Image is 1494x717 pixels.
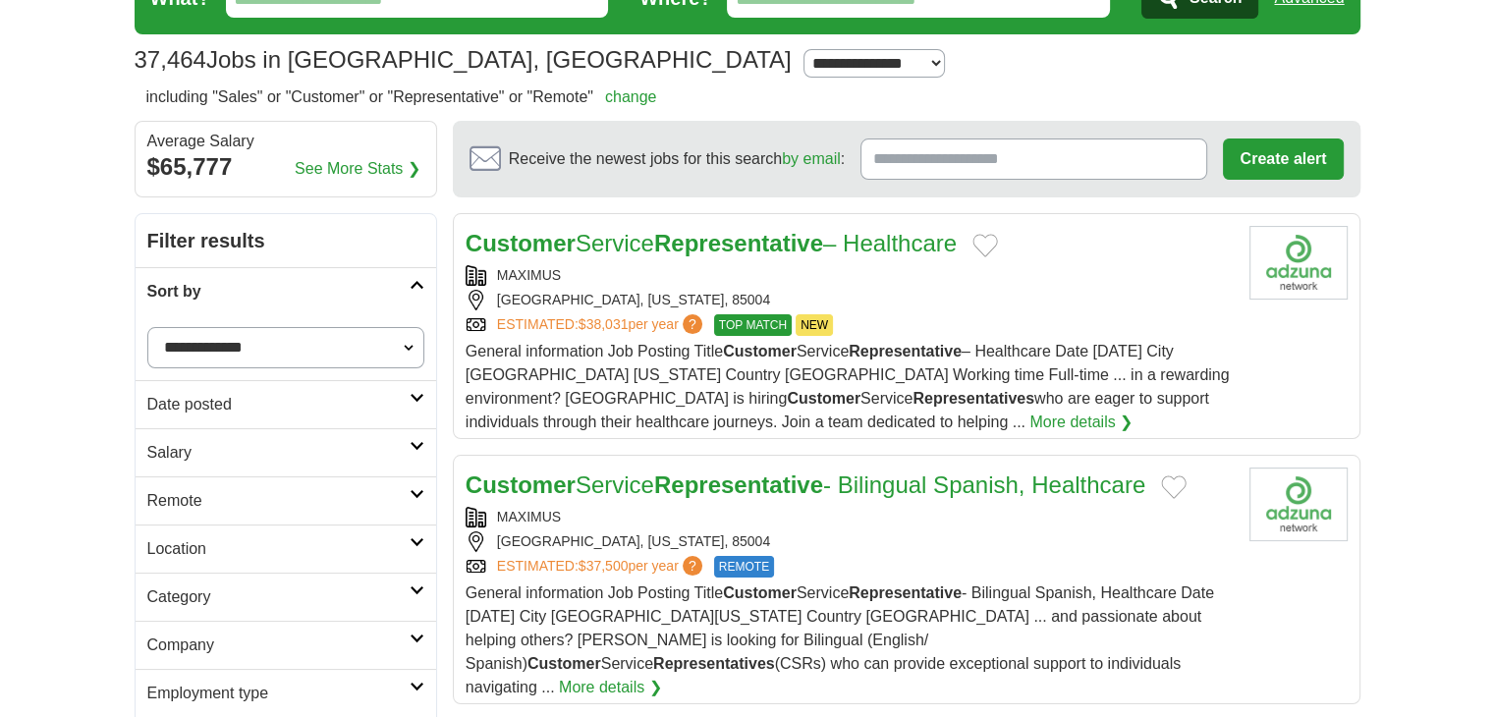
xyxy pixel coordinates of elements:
[579,558,629,574] span: $37,500
[147,682,410,705] h2: Employment type
[527,655,601,672] strong: Customer
[136,380,436,428] a: Date posted
[466,531,1234,552] div: [GEOGRAPHIC_DATA], [US_STATE], 85004
[136,267,436,315] a: Sort by
[913,390,1034,407] strong: Representatives
[605,88,657,105] a: change
[466,507,1234,527] div: MAXIMUS
[135,42,206,78] span: 37,464
[1223,138,1343,180] button: Create alert
[147,393,410,416] h2: Date posted
[849,584,962,601] strong: Representative
[579,316,629,332] span: $38,031
[1161,475,1187,499] button: Add to favorite jobs
[147,585,410,609] h2: Category
[136,621,436,669] a: Company
[714,556,774,578] span: REMOTE
[147,441,410,465] h2: Salary
[782,150,841,167] a: by email
[147,634,410,657] h2: Company
[295,157,420,181] a: See More Stats ❯
[1249,468,1348,541] img: Company logo
[136,573,436,621] a: Category
[849,343,962,359] strong: Representative
[1029,411,1133,434] a: More details ❯
[466,584,1214,695] span: General information Job Posting Title Service - Bilingual Spanish, Healthcare Date [DATE] City [G...
[135,46,792,73] h1: Jobs in [GEOGRAPHIC_DATA], [GEOGRAPHIC_DATA]
[683,556,702,576] span: ?
[787,390,860,407] strong: Customer
[136,214,436,267] h2: Filter results
[796,314,833,336] span: NEW
[466,290,1234,310] div: [GEOGRAPHIC_DATA], [US_STATE], 85004
[466,471,1145,498] a: CustomerServiceRepresentative- Bilingual Spanish, Healthcare
[147,537,410,561] h2: Location
[136,476,436,524] a: Remote
[559,676,662,699] a: More details ❯
[466,230,576,256] strong: Customer
[466,230,957,256] a: CustomerServiceRepresentative– Healthcare
[723,343,797,359] strong: Customer
[714,314,792,336] span: TOP MATCH
[509,147,845,171] span: Receive the newest jobs for this search :
[146,85,657,109] h2: including "Sales" or "Customer" or "Representative" or "Remote"
[653,655,775,672] strong: Representatives
[654,471,823,498] strong: Representative
[466,343,1230,430] span: General information Job Posting Title Service – Healthcare Date [DATE] City [GEOGRAPHIC_DATA] [US...
[723,584,797,601] strong: Customer
[147,149,424,185] div: $65,777
[497,314,706,336] a: ESTIMATED:$38,031per year?
[147,134,424,149] div: Average Salary
[466,265,1234,286] div: MAXIMUS
[147,489,410,513] h2: Remote
[466,471,576,498] strong: Customer
[1249,226,1348,300] img: Company logo
[972,234,998,257] button: Add to favorite jobs
[147,280,410,303] h2: Sort by
[654,230,823,256] strong: Representative
[497,556,706,578] a: ESTIMATED:$37,500per year?
[136,428,436,476] a: Salary
[136,669,436,717] a: Employment type
[683,314,702,334] span: ?
[136,524,436,573] a: Location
